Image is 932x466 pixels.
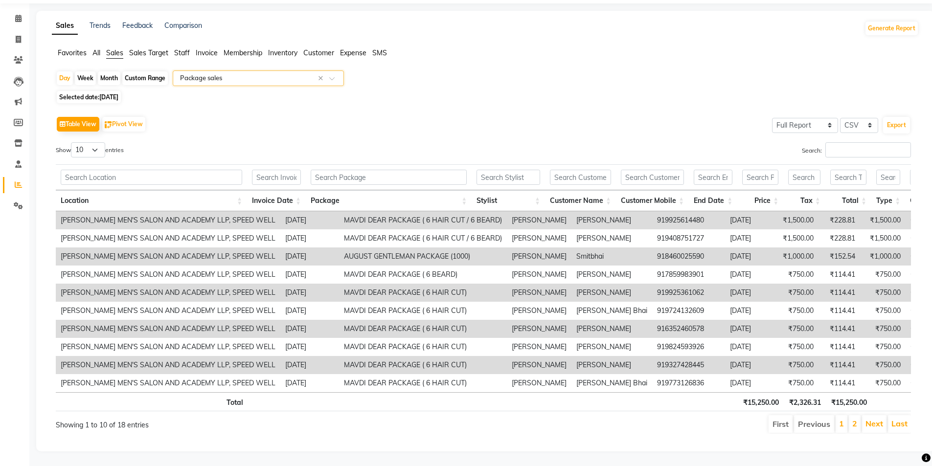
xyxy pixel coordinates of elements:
[56,338,280,356] td: [PERSON_NAME] MEN'S SALON AND ACADEMY LLP, SPEED WELL
[98,71,120,85] div: Month
[571,302,652,320] td: [PERSON_NAME] Bhai
[818,320,860,338] td: ₹114.41
[773,356,818,374] td: ₹750.00
[56,414,404,430] div: Showing 1 to 10 of 18 entries
[725,266,773,284] td: [DATE]
[507,247,571,266] td: [PERSON_NAME]
[725,338,773,356] td: [DATE]
[472,190,545,211] th: Stylist: activate to sort column ascending
[507,338,571,356] td: [PERSON_NAME]
[652,356,725,374] td: 919327428445
[318,73,326,84] span: Clear all
[802,142,911,157] label: Search:
[339,247,507,266] td: AUGUST GENTLEMAN PACKAGE (1000)
[122,71,168,85] div: Custom Range
[507,229,571,247] td: [PERSON_NAME]
[825,190,871,211] th: Total: activate to sort column ascending
[571,284,652,302] td: [PERSON_NAME]
[58,48,87,57] span: Favorites
[652,247,725,266] td: 918460025590
[56,190,247,211] th: Location: activate to sort column ascending
[818,229,860,247] td: ₹228.81
[99,93,118,101] span: [DATE]
[725,356,773,374] td: [DATE]
[773,284,818,302] td: ₹750.00
[571,320,652,338] td: [PERSON_NAME]
[725,211,773,229] td: [DATE]
[507,356,571,374] td: [PERSON_NAME]
[783,190,825,211] th: Tax: activate to sort column ascending
[571,374,652,392] td: [PERSON_NAME] Bhai
[860,211,906,229] td: ₹1,500.00
[339,374,507,392] td: MAVDI DEAR PACKAGE ( 6 HAIR CUT)
[280,356,339,374] td: [DATE]
[652,374,725,392] td: 919773126836
[891,419,908,428] a: Last
[280,320,339,338] td: [DATE]
[883,117,910,133] button: Export
[92,48,100,57] span: All
[571,229,652,247] td: [PERSON_NAME]
[252,170,301,185] input: Search Invoice Date
[507,284,571,302] td: [PERSON_NAME]
[689,190,737,211] th: End Date: activate to sort column ascending
[865,22,918,35] button: Generate Report
[311,170,467,185] input: Search Package
[61,170,242,185] input: Search Location
[825,142,911,157] input: Search:
[725,374,773,392] td: [DATE]
[306,190,472,211] th: Package: activate to sort column ascending
[830,170,866,185] input: Search Total
[737,190,783,211] th: Price: activate to sort column ascending
[738,392,784,411] th: ₹15,250.00
[57,71,73,85] div: Day
[860,356,906,374] td: ₹750.00
[339,211,507,229] td: MAVDI DEAR PACKAGE ( 6 HAIR CUT / 6 BEARD)
[339,302,507,320] td: MAVDI DEAR PACKAGE ( 6 HAIR CUT)
[773,211,818,229] td: ₹1,500.00
[818,302,860,320] td: ₹114.41
[860,374,906,392] td: ₹750.00
[196,48,218,57] span: Invoice
[106,48,123,57] span: Sales
[818,356,860,374] td: ₹114.41
[280,338,339,356] td: [DATE]
[652,338,725,356] td: 919824593926
[773,302,818,320] td: ₹750.00
[865,419,883,428] a: Next
[280,302,339,320] td: [DATE]
[571,211,652,229] td: [PERSON_NAME]
[372,48,387,57] span: SMS
[818,211,860,229] td: ₹228.81
[340,48,366,57] span: Expense
[773,229,818,247] td: ₹1,500.00
[725,247,773,266] td: [DATE]
[56,392,248,411] th: Total
[784,392,826,411] th: ₹2,326.31
[129,48,168,57] span: Sales Target
[56,302,280,320] td: [PERSON_NAME] MEN'S SALON AND ACADEMY LLP, SPEED WELL
[818,247,860,266] td: ₹152.54
[303,48,334,57] span: Customer
[56,374,280,392] td: [PERSON_NAME] MEN'S SALON AND ACADEMY LLP, SPEED WELL
[57,91,121,103] span: Selected date:
[860,266,906,284] td: ₹750.00
[818,338,860,356] td: ₹114.41
[571,266,652,284] td: [PERSON_NAME]
[818,374,860,392] td: ₹114.41
[102,117,145,132] button: Pivot View
[224,48,262,57] span: Membership
[56,356,280,374] td: [PERSON_NAME] MEN'S SALON AND ACADEMY LLP, SPEED WELL
[852,419,857,428] a: 2
[788,170,820,185] input: Search Tax
[860,284,906,302] td: ₹750.00
[122,21,153,30] a: Feedback
[52,17,78,35] a: Sales
[876,170,900,185] input: Search Type
[652,320,725,338] td: 916352460578
[507,374,571,392] td: [PERSON_NAME]
[773,374,818,392] td: ₹750.00
[871,190,905,211] th: Type: activate to sort column ascending
[280,247,339,266] td: [DATE]
[75,71,96,85] div: Week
